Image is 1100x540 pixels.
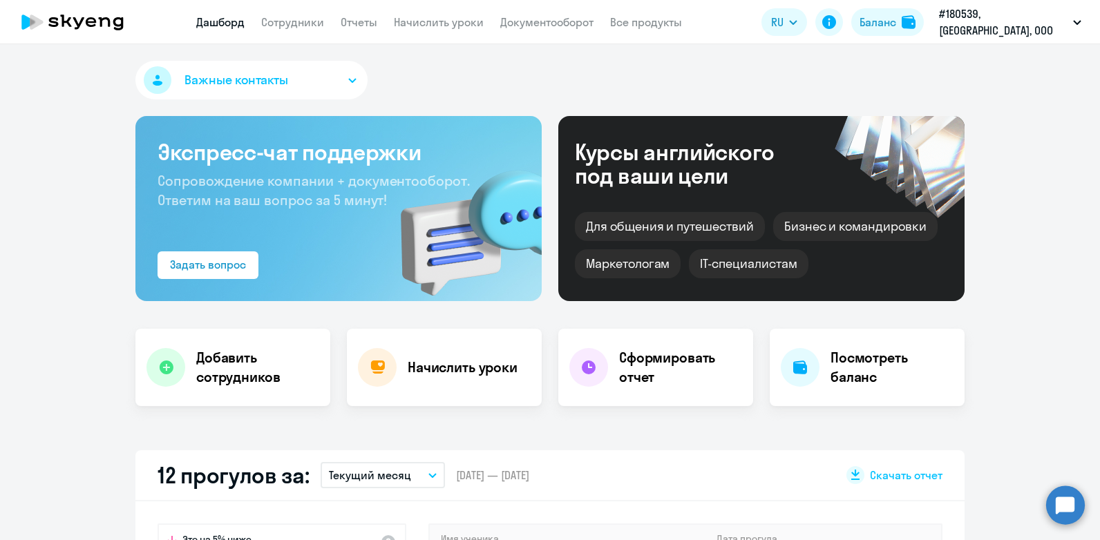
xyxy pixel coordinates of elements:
[902,15,916,29] img: balance
[932,6,1088,39] button: #180539, [GEOGRAPHIC_DATA], ООО
[575,140,811,187] div: Курсы английского под ваши цели
[408,358,518,377] h4: Начислить уроки
[860,14,896,30] div: Баланс
[196,15,245,29] a: Дашборд
[135,61,368,99] button: Важные контакты
[158,461,310,489] h2: 12 прогулов за:
[394,15,484,29] a: Начислить уроки
[261,15,324,29] a: Сотрудники
[619,348,742,387] h4: Сформировать отчет
[341,15,377,29] a: Отчеты
[771,14,784,30] span: RU
[831,348,954,387] h4: Посмотреть баланс
[773,212,938,241] div: Бизнес и командировки
[329,467,411,483] p: Текущий месяц
[575,249,681,278] div: Маркетологам
[870,467,942,483] span: Скачать отчет
[158,138,520,166] h3: Экспресс-чат поддержки
[761,8,807,36] button: RU
[158,172,470,209] span: Сопровождение компании + документооборот. Ответим на ваш вопрос за 5 минут!
[851,8,924,36] button: Балансbalance
[184,71,288,89] span: Важные контакты
[939,6,1068,39] p: #180539, [GEOGRAPHIC_DATA], ООО
[196,348,319,387] h4: Добавить сотрудников
[158,251,258,279] button: Задать вопрос
[381,146,542,301] img: bg-img
[610,15,682,29] a: Все продукты
[500,15,594,29] a: Документооборот
[689,249,808,278] div: IT-специалистам
[321,462,445,488] button: Текущий месяц
[170,256,246,273] div: Задать вопрос
[575,212,765,241] div: Для общения и путешествий
[456,467,529,483] span: [DATE] — [DATE]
